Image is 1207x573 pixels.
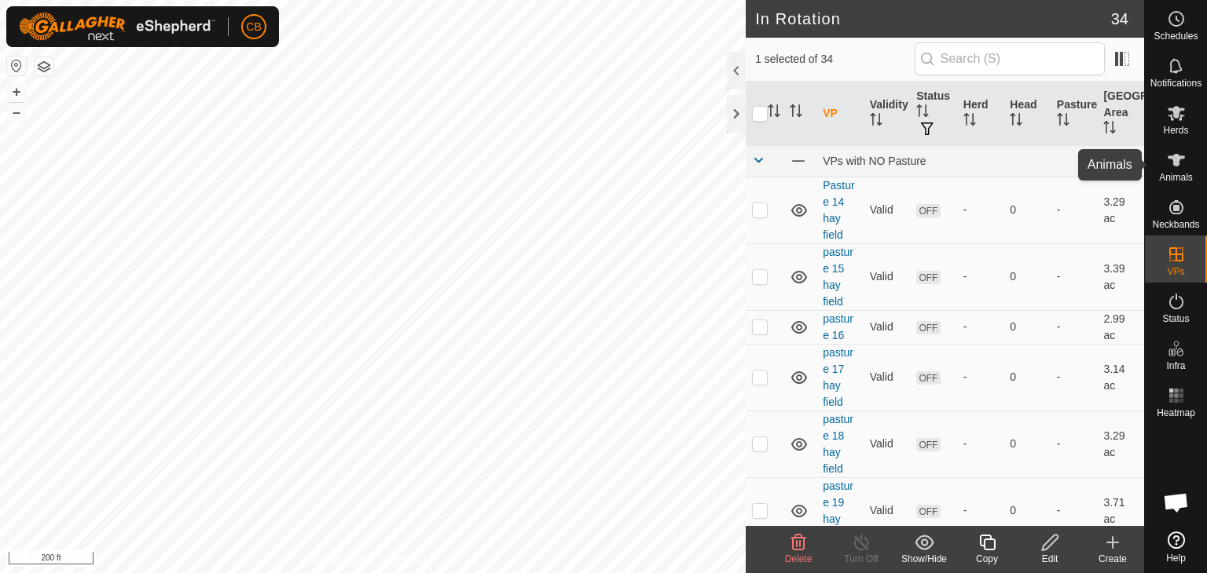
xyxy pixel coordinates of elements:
[864,411,911,477] td: Valid
[1157,408,1195,418] span: Heatmap
[1003,243,1051,310] td: 0
[1150,78,1201,88] span: Notifications
[864,177,911,243] td: Valid
[1018,552,1081,566] div: Edit
[864,310,911,344] td: Valid
[1097,310,1144,344] td: 2.99 ac
[1159,173,1193,182] span: Animals
[1097,177,1144,243] td: 3.29 ac
[916,321,940,334] span: OFF
[963,369,998,385] div: -
[1167,267,1184,276] span: VPs
[823,480,853,542] a: pasture 19 hay field
[768,107,780,119] p-sorticon: Activate to sort
[916,204,940,217] span: OFF
[823,179,854,241] a: Pasture 14 hay field
[916,371,940,385] span: OFF
[1003,344,1051,411] td: 0
[916,107,929,119] p-sorticon: Activate to sort
[956,552,1018,566] div: Copy
[830,552,893,566] div: Turn Off
[1003,411,1051,477] td: 0
[916,505,940,518] span: OFF
[823,312,853,341] a: pasture 16
[311,553,370,567] a: Privacy Policy
[823,413,853,475] a: pasture 18 hay field
[823,346,853,408] a: pasture 17 hay field
[870,115,882,128] p-sorticon: Activate to sort
[823,246,853,308] a: pasture 15 hay field
[1051,411,1098,477] td: -
[1051,177,1098,243] td: -
[1010,115,1022,128] p-sorticon: Activate to sort
[864,344,911,411] td: Valid
[893,552,956,566] div: Show/Hide
[35,57,53,76] button: Map Layers
[1153,479,1200,526] div: Open chat
[246,19,261,35] span: CB
[963,268,998,285] div: -
[790,107,802,119] p-sorticon: Activate to sort
[755,51,914,68] span: 1 selected of 34
[1166,361,1185,370] span: Infra
[1163,126,1188,135] span: Herds
[915,42,1105,75] input: Search (S)
[816,82,864,146] th: VP
[1003,82,1051,146] th: Head
[1162,314,1189,323] span: Status
[1051,477,1098,544] td: -
[1097,344,1144,411] td: 3.14 ac
[7,82,26,101] button: +
[823,155,1138,167] div: VPs with NO Pasture
[916,271,940,284] span: OFF
[963,202,998,218] div: -
[19,13,215,41] img: Gallagher Logo
[864,243,911,310] td: Valid
[1166,553,1186,563] span: Help
[916,438,940,451] span: OFF
[1081,552,1144,566] div: Create
[1003,477,1051,544] td: 0
[963,319,998,335] div: -
[1003,310,1051,344] td: 0
[1051,310,1098,344] td: -
[1051,243,1098,310] td: -
[1051,344,1098,411] td: -
[963,436,998,452] div: -
[1111,7,1128,31] span: 34
[1097,411,1144,477] td: 3.29 ac
[1003,177,1051,243] td: 0
[785,553,813,564] span: Delete
[1097,82,1144,146] th: [GEOGRAPHIC_DATA] Area
[1154,31,1198,41] span: Schedules
[864,477,911,544] td: Valid
[957,82,1004,146] th: Herd
[7,103,26,122] button: –
[963,502,998,519] div: -
[1152,220,1199,229] span: Neckbands
[864,82,911,146] th: Validity
[388,553,435,567] a: Contact Us
[963,115,976,128] p-sorticon: Activate to sort
[1145,525,1207,569] a: Help
[1103,123,1116,136] p-sorticon: Activate to sort
[1097,243,1144,310] td: 3.39 ac
[755,9,1111,28] h2: In Rotation
[1051,82,1098,146] th: Pasture
[1097,477,1144,544] td: 3.71 ac
[910,82,957,146] th: Status
[7,57,26,75] button: Reset Map
[1057,115,1069,128] p-sorticon: Activate to sort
